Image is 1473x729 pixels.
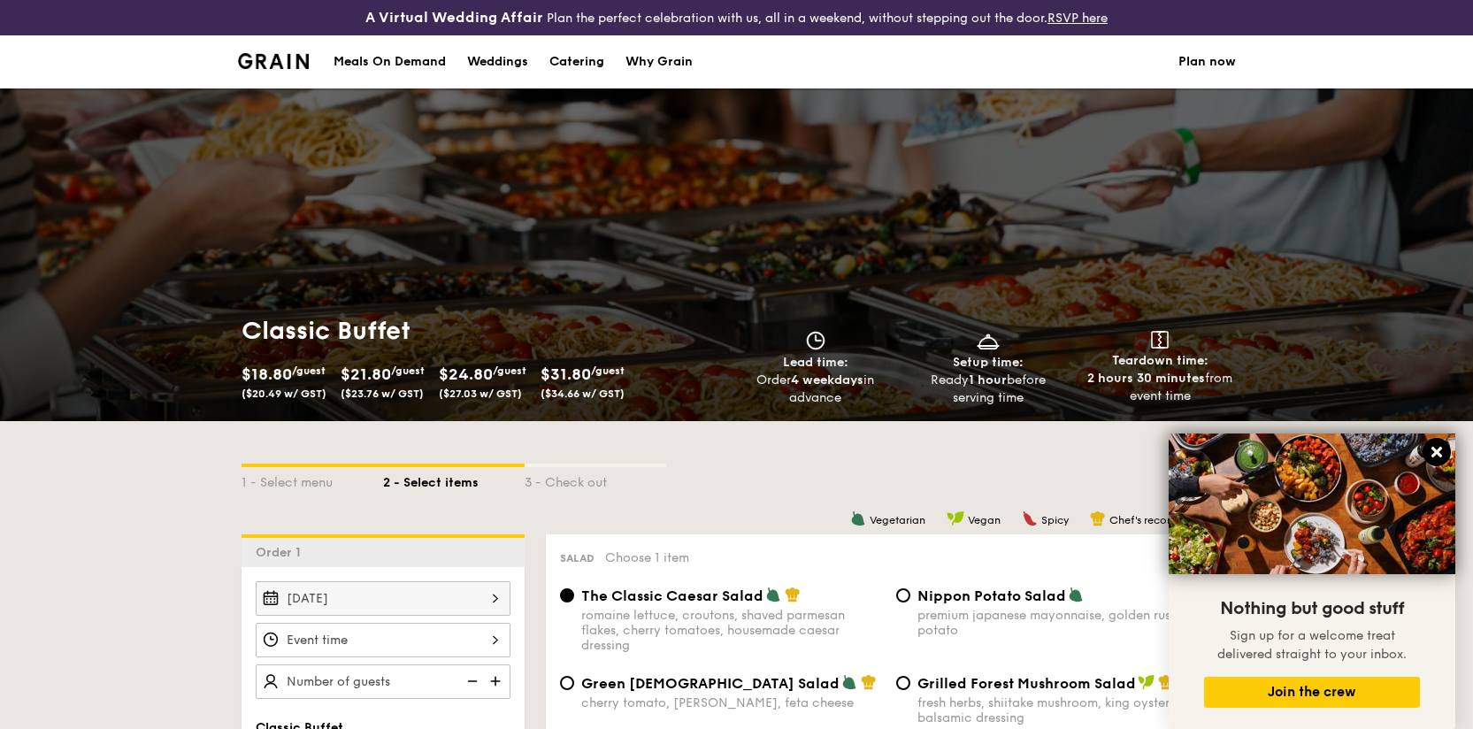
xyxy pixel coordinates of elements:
a: Catering [539,35,615,88]
input: Number of guests [256,664,510,699]
a: Weddings [456,35,539,88]
img: icon-vegan.f8ff3823.svg [947,510,964,526]
span: /guest [591,364,625,377]
div: from event time [1081,370,1239,405]
span: /guest [493,364,526,377]
button: Close [1423,438,1451,466]
img: icon-chef-hat.a58ddaea.svg [1090,510,1106,526]
span: $18.80 [242,364,292,384]
input: Nippon Potato Saladpremium japanese mayonnaise, golden russet potato [896,588,910,602]
img: icon-reduce.1d2dbef1.svg [457,664,484,698]
span: Vegan [968,514,1001,526]
img: icon-clock.2db775ea.svg [802,331,829,350]
a: Meals On Demand [323,35,456,88]
span: $24.80 [439,364,493,384]
a: Logotype [238,53,310,69]
img: Grain [238,53,310,69]
div: Ready before serving time [909,372,1067,407]
div: Order in advance [737,372,895,407]
span: ($23.76 w/ GST) [341,388,424,400]
h4: A Virtual Wedding Affair [365,7,543,28]
input: Grilled Forest Mushroom Saladfresh herbs, shiitake mushroom, king oyster, balsamic dressing [896,676,910,690]
img: icon-vegetarian.fe4039eb.svg [850,510,866,526]
span: ($27.03 w/ GST) [439,388,522,400]
img: icon-teardown.65201eee.svg [1151,331,1169,349]
div: 2 - Select items [383,467,525,492]
span: Salad [560,552,595,564]
strong: 2 hours 30 minutes [1087,371,1205,386]
div: Catering [549,35,604,88]
a: Why Grain [615,35,703,88]
span: Nippon Potato Salad [917,587,1066,604]
span: $31.80 [541,364,591,384]
div: cherry tomato, [PERSON_NAME], feta cheese [581,695,882,710]
span: Teardown time: [1112,353,1208,368]
button: Join the crew [1204,677,1420,708]
h1: Classic Buffet [242,315,730,347]
a: Plan now [1178,35,1236,88]
img: icon-chef-hat.a58ddaea.svg [785,587,801,602]
span: Sign up for a welcome treat delivered straight to your inbox. [1217,628,1407,662]
span: Spicy [1041,514,1069,526]
div: 3 - Check out [525,467,666,492]
span: Order 1 [256,545,308,560]
div: Meals On Demand [334,35,446,88]
img: icon-vegan.f8ff3823.svg [1138,674,1155,690]
div: Plan the perfect celebration with us, all in a weekend, without stepping out the door. [246,7,1228,28]
input: Green [DEMOGRAPHIC_DATA] Saladcherry tomato, [PERSON_NAME], feta cheese [560,676,574,690]
span: Nothing but good stuff [1220,598,1404,619]
span: /guest [391,364,425,377]
img: icon-chef-hat.a58ddaea.svg [861,674,877,690]
input: Event time [256,623,510,657]
span: Lead time: [783,355,848,370]
img: DSC07876-Edit02-Large.jpeg [1169,434,1455,574]
span: Grilled Forest Mushroom Salad [917,675,1136,692]
span: Setup time: [953,355,1024,370]
div: fresh herbs, shiitake mushroom, king oyster, balsamic dressing [917,695,1218,725]
span: ($20.49 w/ GST) [242,388,326,400]
img: icon-dish.430c3a2e.svg [975,331,1001,350]
div: Weddings [467,35,528,88]
div: premium japanese mayonnaise, golden russet potato [917,608,1218,638]
span: The Classic Caesar Salad [581,587,763,604]
span: Choose 1 item [605,550,689,565]
img: icon-vegetarian.fe4039eb.svg [841,674,857,690]
span: /guest [292,364,326,377]
div: romaine lettuce, croutons, shaved parmesan flakes, cherry tomatoes, housemade caesar dressing [581,608,882,653]
input: Event date [256,581,510,616]
span: Chef's recommendation [1109,514,1232,526]
img: icon-chef-hat.a58ddaea.svg [1158,674,1174,690]
span: Green [DEMOGRAPHIC_DATA] Salad [581,675,840,692]
img: icon-vegetarian.fe4039eb.svg [765,587,781,602]
strong: 4 weekdays [791,372,863,388]
img: icon-vegetarian.fe4039eb.svg [1068,587,1084,602]
input: The Classic Caesar Saladromaine lettuce, croutons, shaved parmesan flakes, cherry tomatoes, house... [560,588,574,602]
div: Why Grain [625,35,693,88]
a: RSVP here [1047,11,1108,26]
div: 1 - Select menu [242,467,383,492]
span: $21.80 [341,364,391,384]
strong: 1 hour [969,372,1007,388]
span: ($34.66 w/ GST) [541,388,625,400]
span: Vegetarian [870,514,925,526]
img: icon-spicy.37a8142b.svg [1022,510,1038,526]
img: icon-add.58712e84.svg [484,664,510,698]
